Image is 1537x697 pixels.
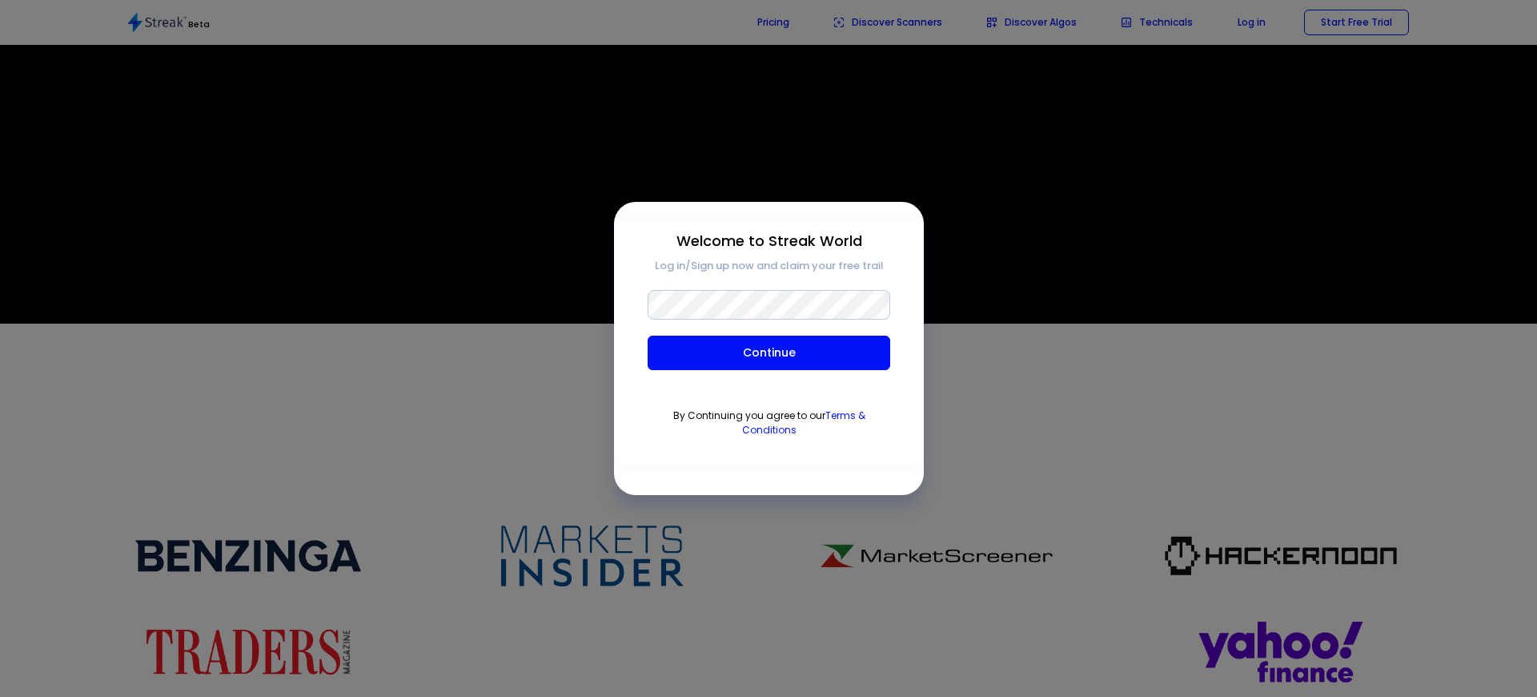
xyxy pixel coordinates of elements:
[648,258,890,274] p: Log in/Sign up now and claim your free trail
[741,409,865,437] a: Terms & Conditions
[664,344,873,361] p: Continue
[648,409,890,437] p: By Continuing you agree to our
[648,230,890,252] p: Welcome to Streak World
[648,336,890,370] button: Continue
